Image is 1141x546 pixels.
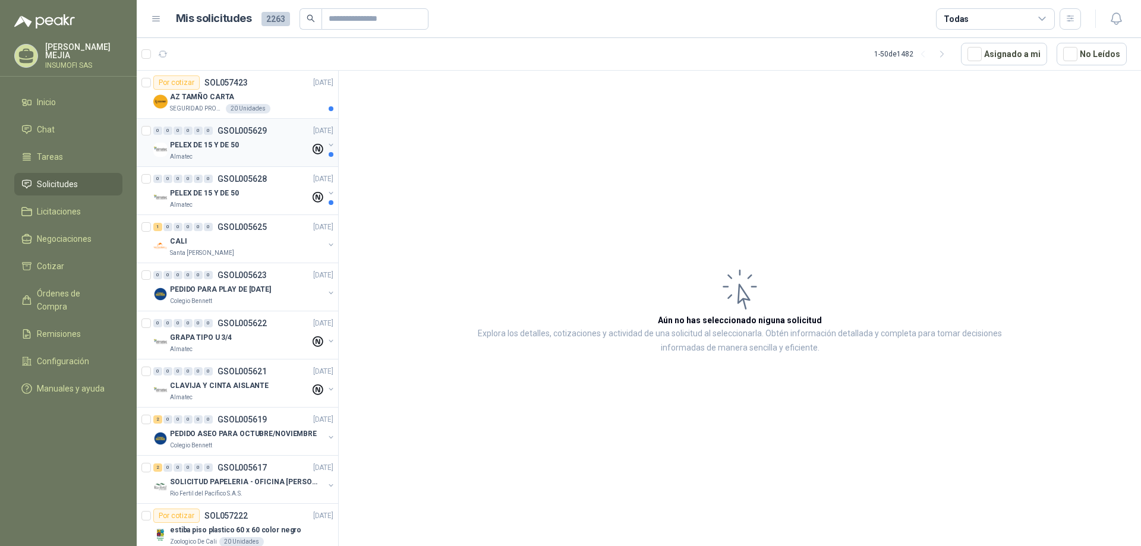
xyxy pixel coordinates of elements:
[184,415,193,424] div: 0
[204,367,213,375] div: 0
[153,94,168,109] img: Company Logo
[174,127,182,135] div: 0
[153,124,336,162] a: 0 0 0 0 0 0 GSOL005629[DATE] Company LogoPELEX DE 15 Y DE 50Almatec
[153,335,168,349] img: Company Logo
[174,415,182,424] div: 0
[184,175,193,183] div: 0
[153,528,168,542] img: Company Logo
[153,460,336,498] a: 2 0 0 0 0 0 GSOL005617[DATE] Company LogoSOLICITUD PAPELERIA - OFICINA [PERSON_NAME]Rio Fertil de...
[313,318,333,329] p: [DATE]
[307,14,315,23] span: search
[170,236,187,247] p: CALI
[153,479,168,494] img: Company Logo
[218,271,267,279] p: GSOL005623
[170,91,234,103] p: AZ TAMÑO CARTA
[37,123,55,136] span: Chat
[170,104,223,113] p: SEGURIDAD PROVISER LTDA
[14,255,122,277] a: Cotizar
[194,415,203,424] div: 0
[45,43,122,59] p: [PERSON_NAME] MEJIA
[153,509,200,523] div: Por cotizar
[153,383,168,397] img: Company Logo
[37,150,63,163] span: Tareas
[313,270,333,281] p: [DATE]
[204,223,213,231] div: 0
[170,380,269,392] p: CLAVIJA Y CINTA AISLANTE
[184,463,193,472] div: 0
[174,319,182,327] div: 0
[170,284,271,295] p: PEDIDO PARA PLAY DE [DATE]
[37,205,81,218] span: Licitaciones
[174,223,182,231] div: 0
[163,367,172,375] div: 0
[37,355,89,368] span: Configuración
[153,463,162,472] div: 2
[184,319,193,327] div: 0
[153,239,168,253] img: Company Logo
[153,271,162,279] div: 0
[14,14,75,29] img: Logo peakr
[204,415,213,424] div: 0
[194,127,203,135] div: 0
[204,78,248,87] p: SOL057423
[37,327,81,340] span: Remisiones
[153,287,168,301] img: Company Logo
[14,377,122,400] a: Manuales y ayuda
[170,152,193,162] p: Almatec
[170,393,193,402] p: Almatec
[37,232,92,245] span: Negociaciones
[204,271,213,279] div: 0
[218,415,267,424] p: GSOL005619
[163,271,172,279] div: 0
[153,143,168,157] img: Company Logo
[874,45,951,64] div: 1 - 50 de 1482
[313,414,333,425] p: [DATE]
[184,127,193,135] div: 0
[163,463,172,472] div: 0
[184,367,193,375] div: 0
[137,71,338,119] a: Por cotizarSOL057423[DATE] Company LogoAZ TAMÑO CARTASEGURIDAD PROVISER LTDA20 Unidades
[170,345,193,354] p: Almatec
[204,127,213,135] div: 0
[37,178,78,191] span: Solicitudes
[313,77,333,89] p: [DATE]
[14,282,122,318] a: Órdenes de Compra
[163,415,172,424] div: 0
[458,327,1022,355] p: Explora los detalles, cotizaciones y actividad de una solicitud al seleccionarla. Obtén informaci...
[153,415,162,424] div: 2
[153,412,336,450] a: 2 0 0 0 0 0 GSOL005619[DATE] Company LogoPEDIDO ASEO PARA OCTUBRE/NOVIEMBREColegio Bennett
[218,127,267,135] p: GSOL005629
[174,271,182,279] div: 0
[45,62,122,69] p: INSUMOFI SAS
[14,146,122,168] a: Tareas
[163,175,172,183] div: 0
[153,319,162,327] div: 0
[313,173,333,185] p: [DATE]
[170,525,301,536] p: estiba piso plastico 60 x 60 color negro
[153,316,336,354] a: 0 0 0 0 0 0 GSOL005622[DATE] Company LogoGRAPA TIPO U 3/4Almatec
[153,367,162,375] div: 0
[204,319,213,327] div: 0
[313,510,333,522] p: [DATE]
[174,463,182,472] div: 0
[218,319,267,327] p: GSOL005622
[153,127,162,135] div: 0
[204,175,213,183] div: 0
[153,220,336,258] a: 1 0 0 0 0 0 GSOL005625[DATE] Company LogoCALISanta [PERSON_NAME]
[170,200,193,210] p: Almatec
[14,118,122,141] a: Chat
[218,175,267,183] p: GSOL005628
[163,127,172,135] div: 0
[194,175,203,183] div: 0
[170,428,317,440] p: PEDIDO ASEO PARA OCTUBRE/NOVIEMBRE
[170,489,242,498] p: Rio Fertil del Pacífico S.A.S.
[944,12,969,26] div: Todas
[174,175,182,183] div: 0
[14,350,122,373] a: Configuración
[226,104,270,113] div: 20 Unidades
[313,125,333,137] p: [DATE]
[204,512,248,520] p: SOL057222
[218,367,267,375] p: GSOL005621
[194,463,203,472] div: 0
[37,96,56,109] span: Inicio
